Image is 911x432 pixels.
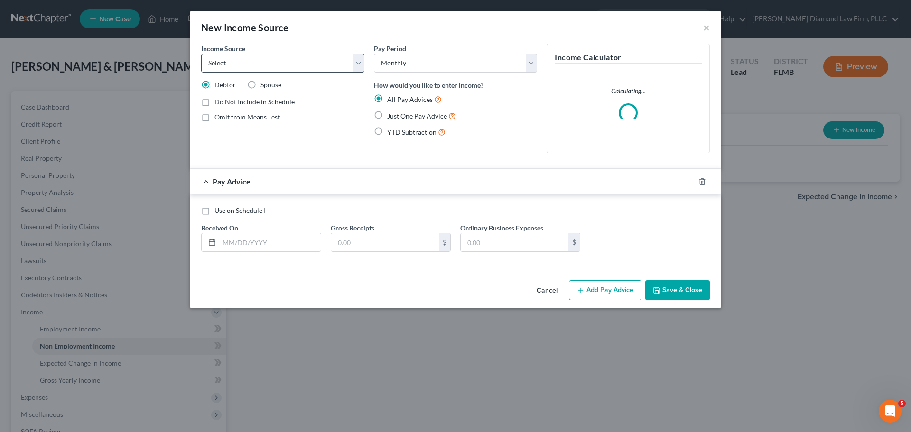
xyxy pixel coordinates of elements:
[569,280,641,300] button: Add Pay Advice
[461,233,568,251] input: 0.00
[568,233,580,251] div: $
[260,81,281,89] span: Spouse
[898,400,906,407] span: 5
[214,113,280,121] span: Omit from Means Test
[331,223,374,233] label: Gross Receipts
[387,112,447,120] span: Just One Pay Advice
[374,80,483,90] label: How would you like to enter income?
[387,95,433,103] span: All Pay Advices
[214,81,236,89] span: Debtor
[219,233,321,251] input: MM/DD/YYYY
[201,224,238,232] span: Received On
[214,98,298,106] span: Do Not Include in Schedule I
[703,22,710,33] button: ×
[645,280,710,300] button: Save & Close
[555,86,702,96] p: Calculating...
[374,44,406,54] label: Pay Period
[529,281,565,300] button: Cancel
[555,52,702,64] h5: Income Calculator
[213,177,251,186] span: Pay Advice
[879,400,902,423] iframe: Intercom live chat
[460,223,543,233] label: Ordinary Business Expenses
[439,233,450,251] div: $
[201,21,289,34] div: New Income Source
[201,45,245,53] span: Income Source
[214,206,266,214] span: Use on Schedule I
[387,128,437,136] span: YTD Subtraction
[331,233,439,251] input: 0.00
